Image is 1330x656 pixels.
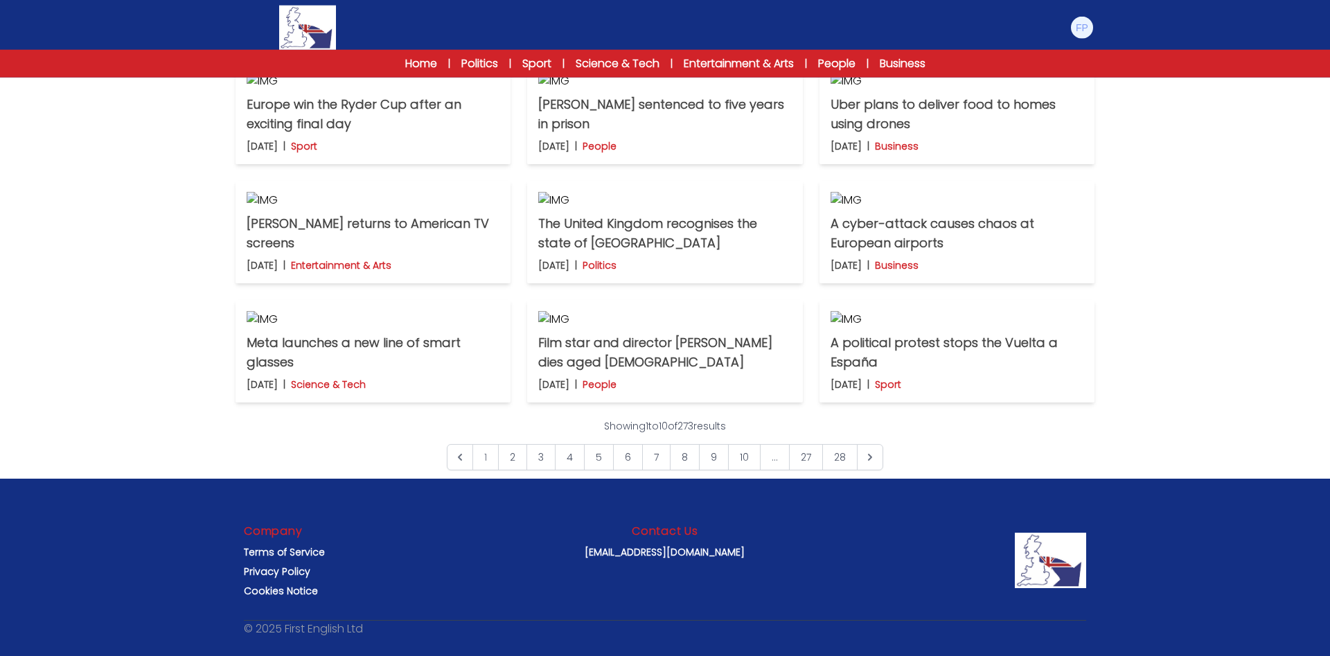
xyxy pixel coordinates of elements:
img: IMG [538,311,791,328]
span: 273 [677,419,693,433]
span: 1 [472,444,499,470]
img: IMG [247,311,499,328]
b: | [575,378,577,391]
b: | [283,258,285,272]
p: Film star and director [PERSON_NAME] dies aged [DEMOGRAPHIC_DATA] [538,333,791,372]
a: [EMAIL_ADDRESS][DOMAIN_NAME] [585,545,745,559]
p: Showing to of results [604,419,726,433]
p: A political protest stops the Vuelta a España [831,333,1083,372]
img: Logo [279,6,336,50]
span: 1 [646,419,648,433]
b: | [283,378,285,391]
p: Europe win the Ryder Cup after an exciting final day [247,95,499,134]
p: Meta launches a new line of smart glasses [247,333,499,372]
p: [DATE] [831,258,862,272]
a: Go to page 2 [498,444,527,470]
p: [DATE] [831,139,862,153]
a: IMG The United Kingdom recognises the state of [GEOGRAPHIC_DATA] [DATE] | Politics [527,181,802,283]
b: | [867,139,869,153]
img: IMG [831,311,1083,328]
img: IMG [538,192,791,209]
p: [DATE] [247,139,278,153]
img: IMG [831,73,1083,89]
img: IMG [247,73,499,89]
p: Business [875,139,919,153]
p: Entertainment & Arts [291,258,391,272]
span: &laquo; Previous [447,444,473,470]
p: [DATE] [538,378,569,391]
span: | [805,57,807,71]
a: IMG A cyber-attack causes chaos at European airports [DATE] | Business [819,181,1094,283]
a: Next &raquo; [857,444,883,470]
p: [DATE] [247,378,278,391]
a: Entertainment & Arts [684,55,794,72]
img: IMG [538,73,791,89]
a: Home [405,55,437,72]
h3: Company [244,523,303,540]
span: 10 [659,419,668,433]
p: The United Kingdom recognises the state of [GEOGRAPHIC_DATA] [538,214,791,253]
a: Terms of Service [244,545,325,559]
a: Go to page 27 [789,444,823,470]
a: Business [880,55,925,72]
h3: Contact Us [632,523,698,540]
a: IMG Meta launches a new line of smart glasses [DATE] | Science & Tech [236,300,511,402]
p: [PERSON_NAME] returns to American TV screens [247,214,499,253]
p: [DATE] [247,258,278,272]
p: Sport [875,378,901,391]
span: ... [760,444,790,470]
p: Sport [291,139,317,153]
a: IMG A political protest stops the Vuelta a España [DATE] | Sport [819,300,1094,402]
p: © 2025 First English Ltd [244,621,363,637]
a: IMG [PERSON_NAME] returns to American TV screens [DATE] | Entertainment & Arts [236,181,511,283]
p: People [583,378,617,391]
a: IMG Europe win the Ryder Cup after an exciting final day [DATE] | Sport [236,62,511,164]
p: Business [875,258,919,272]
img: Frank Puca [1071,17,1093,39]
a: Sport [522,55,551,72]
p: A cyber-attack causes chaos at European airports [831,214,1083,253]
img: IMG [831,192,1083,209]
a: Go to page 6 [613,444,643,470]
span: | [867,57,869,71]
b: | [575,258,577,272]
a: IMG [PERSON_NAME] sentenced to five years in prison [DATE] | People [527,62,802,164]
span: | [562,57,565,71]
a: IMG Film star and director [PERSON_NAME] dies aged [DEMOGRAPHIC_DATA] [DATE] | People [527,300,802,402]
a: Privacy Policy [244,565,310,578]
b: | [283,139,285,153]
a: Go to page 7 [642,444,671,470]
a: Go to page 3 [526,444,556,470]
a: Go to page 9 [699,444,729,470]
p: Uber plans to deliver food to homes using drones [831,95,1083,134]
a: Politics [461,55,498,72]
p: [DATE] [831,378,862,391]
p: [DATE] [538,258,569,272]
b: | [867,258,869,272]
a: People [818,55,855,72]
span: | [671,57,673,71]
a: Go to page 10 [728,444,761,470]
span: | [509,57,511,71]
p: [DATE] [538,139,569,153]
p: Science & Tech [291,378,366,391]
a: Cookies Notice [244,584,318,598]
a: Science & Tech [576,55,659,72]
a: Go to page 28 [822,444,858,470]
a: Logo [236,6,380,50]
a: Go to page 8 [670,444,700,470]
p: People [583,139,617,153]
nav: Pagination Navigation [447,419,883,470]
span: | [448,57,450,71]
a: Go to page 5 [584,444,614,470]
img: Company Logo [1015,533,1086,588]
a: IMG Uber plans to deliver food to homes using drones [DATE] | Business [819,62,1094,164]
b: | [575,139,577,153]
img: IMG [247,192,499,209]
b: | [867,378,869,391]
p: Politics [583,258,617,272]
a: Go to page 4 [555,444,585,470]
p: [PERSON_NAME] sentenced to five years in prison [538,95,791,134]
